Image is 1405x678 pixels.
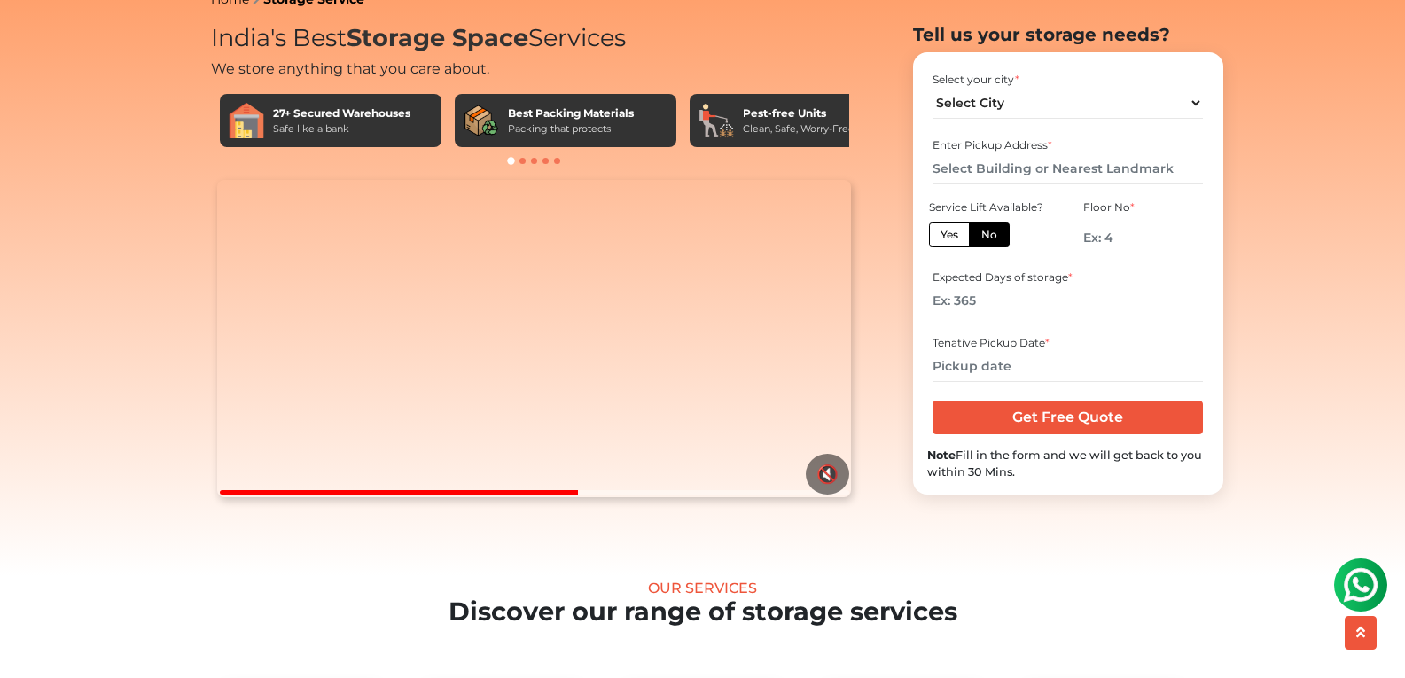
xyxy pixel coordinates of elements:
[933,153,1203,184] input: Select Building or Nearest Landmark
[933,72,1203,88] div: Select your city
[56,580,1348,596] div: Our Services
[929,199,1051,215] div: Service Lift Available?
[1083,222,1206,253] input: Ex: 4
[1083,199,1206,215] div: Floor No
[273,121,410,136] div: Safe like a bank
[229,103,264,138] img: 27+ Secured Warehouses
[806,454,849,495] button: 🔇
[933,351,1203,382] input: Pickup date
[347,23,528,52] span: Storage Space
[273,105,410,121] div: 27+ Secured Warehouses
[933,269,1203,285] div: Expected Days of storage
[1345,616,1377,650] button: scroll up
[211,60,489,77] span: We store anything that you care about.
[743,121,855,136] div: Clean, Safe, Worry-Free
[508,105,634,121] div: Best Packing Materials
[969,222,1010,247] label: No
[933,335,1203,351] div: Tenative Pickup Date
[933,137,1203,153] div: Enter Pickup Address
[929,222,970,247] label: Yes
[18,18,53,53] img: whatsapp-icon.svg
[933,285,1203,316] input: Ex: 365
[933,401,1203,434] input: Get Free Quote
[464,103,499,138] img: Best Packing Materials
[743,105,855,121] div: Pest-free Units
[508,121,634,136] div: Packing that protects
[211,24,858,53] h1: India's Best Services
[217,180,851,497] video: Your browser does not support the video tag.
[927,448,956,462] b: Note
[56,596,1348,627] h2: Discover our range of storage services
[699,103,734,138] img: Pest-free Units
[913,24,1223,45] h2: Tell us your storage needs?
[927,447,1209,480] div: Fill in the form and we will get back to you within 30 Mins.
